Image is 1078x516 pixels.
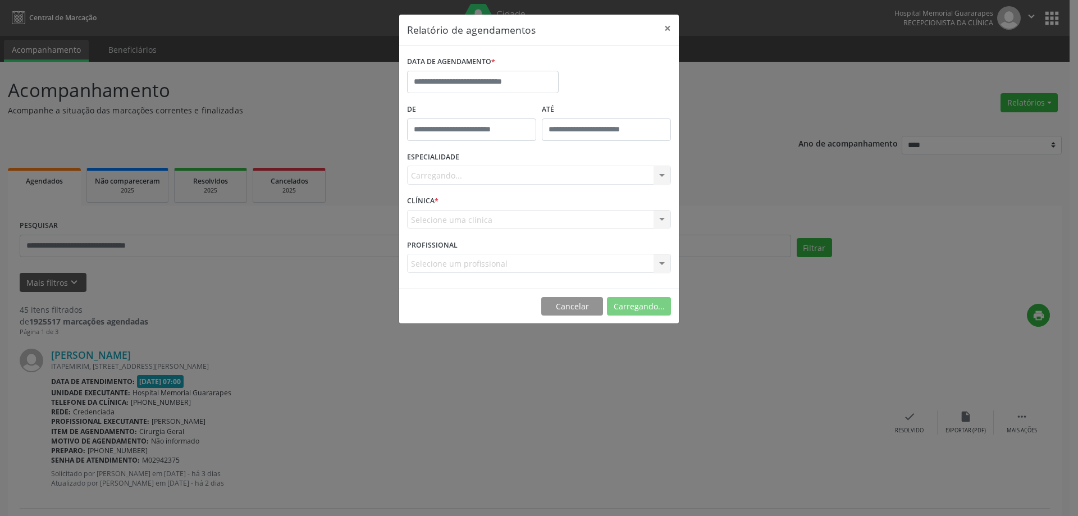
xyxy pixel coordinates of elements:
[607,297,671,316] button: Carregando...
[407,22,536,37] h5: Relatório de agendamentos
[407,193,438,210] label: CLÍNICA
[407,149,459,166] label: ESPECIALIDADE
[541,297,603,316] button: Cancelar
[407,53,495,71] label: DATA DE AGENDAMENTO
[656,15,679,42] button: Close
[407,101,536,118] label: De
[542,101,671,118] label: ATÉ
[407,236,458,254] label: PROFISSIONAL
